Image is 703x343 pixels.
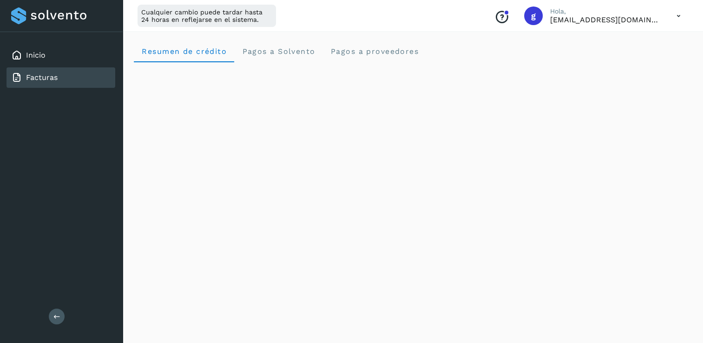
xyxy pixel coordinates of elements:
span: Resumen de crédito [141,47,227,56]
p: Hola, [550,7,662,15]
div: Inicio [7,45,115,66]
span: Pagos a Solvento [242,47,315,56]
span: Pagos a proveedores [330,47,419,56]
a: Facturas [26,73,58,82]
p: gcervantes@transportesteb.com [550,15,662,24]
a: Inicio [26,51,46,59]
div: Facturas [7,67,115,88]
div: Cualquier cambio puede tardar hasta 24 horas en reflejarse en el sistema. [138,5,276,27]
